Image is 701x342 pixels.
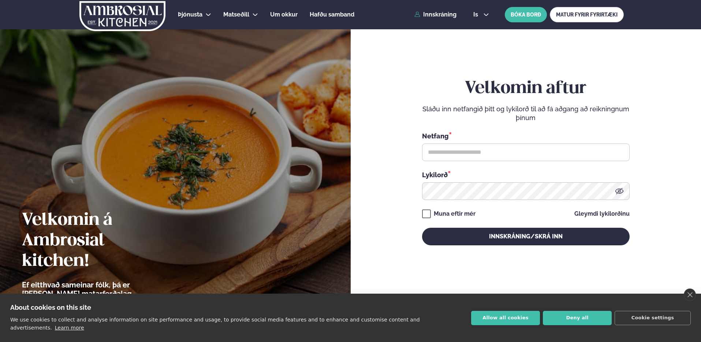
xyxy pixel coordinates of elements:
span: Matseðill [223,11,249,18]
a: Learn more [55,325,84,331]
a: Gleymdi lykilorðinu [574,211,630,217]
p: Sláðu inn netfangið þitt og lykilorð til að fá aðgang að reikningnum þínum [422,105,630,122]
div: Lykilorð [422,170,630,179]
a: MATUR FYRIR FYRIRTÆKI [550,7,624,22]
h2: Velkomin á Ambrosial kitchen! [22,210,174,272]
button: is [467,12,495,18]
span: Þjónusta [178,11,202,18]
div: Netfang [422,131,630,141]
span: Hafðu samband [310,11,354,18]
button: Allow all cookies [471,311,540,325]
span: Um okkur [270,11,298,18]
p: We use cookies to collect and analyse information on site performance and usage, to provide socia... [10,317,420,331]
strong: About cookies on this site [10,304,91,311]
a: Hafðu samband [310,10,354,19]
button: Innskráning/Skrá inn [422,228,630,245]
button: BÓKA BORÐ [505,7,547,22]
img: logo [79,1,166,31]
h2: Velkomin aftur [422,78,630,99]
button: Deny all [543,311,612,325]
a: Matseðill [223,10,249,19]
p: Ef eitthvað sameinar fólk, þá er [PERSON_NAME] matarferðalag. [22,280,174,298]
a: Þjónusta [178,10,202,19]
a: close [684,289,696,301]
span: is [473,12,480,18]
button: Cookie settings [615,311,691,325]
a: Innskráning [414,11,456,18]
a: Um okkur [270,10,298,19]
